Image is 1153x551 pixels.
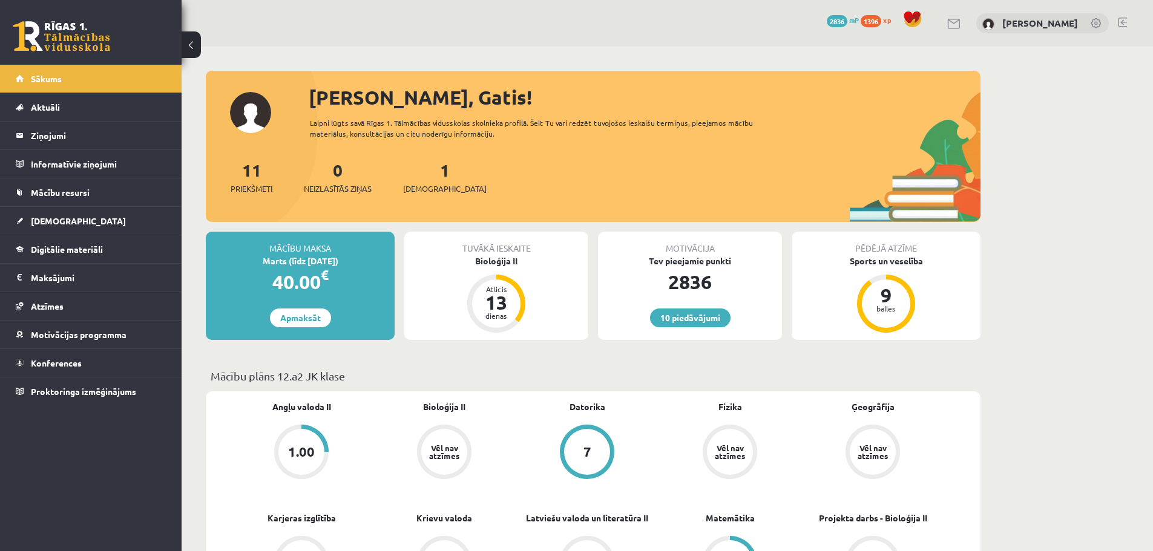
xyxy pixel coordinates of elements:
a: Bioloģija II Atlicis 13 dienas [404,255,588,334]
div: Marts (līdz [DATE]) [206,255,395,267]
a: Apmaksāt [270,308,331,327]
a: Datorika [570,400,605,413]
a: 2836 mP [827,15,859,25]
a: 1[DEMOGRAPHIC_DATA] [403,159,487,195]
a: Projekta darbs - Bioloģija II [819,512,927,524]
div: Pēdējā atzīme [792,232,981,255]
span: [DEMOGRAPHIC_DATA] [31,215,126,226]
span: Motivācijas programma [31,329,126,340]
a: Informatīvie ziņojumi [16,150,166,178]
a: Proktoringa izmēģinājums [16,377,166,405]
a: 11Priekšmeti [231,159,272,195]
a: Vēl nav atzīmes [659,425,801,481]
div: Sports un veselība [792,255,981,267]
a: [DEMOGRAPHIC_DATA] [16,207,166,235]
div: Atlicis [478,285,514,293]
legend: Informatīvie ziņojumi [31,150,166,178]
a: Konferences [16,349,166,377]
a: Digitālie materiāli [16,235,166,263]
span: 2836 [827,15,847,27]
a: Krievu valoda [416,512,472,524]
a: Mācību resursi [16,178,166,206]
a: [PERSON_NAME] [1002,17,1078,29]
div: Vēl nav atzīmes [713,444,747,460]
span: Mācību resursi [31,187,90,198]
a: 1396 xp [861,15,897,25]
span: [DEMOGRAPHIC_DATA] [403,183,487,195]
a: Matemātika [706,512,755,524]
a: Sākums [16,65,166,93]
span: Aktuāli [31,102,60,112]
a: 0Neizlasītās ziņas [304,159,372,195]
a: Bioloģija II [423,400,465,413]
a: Ģeogrāfija [852,400,895,413]
a: 10 piedāvājumi [650,308,731,327]
div: Vēl nav atzīmes [856,444,890,460]
a: Rīgas 1. Tālmācības vidusskola [13,21,110,51]
legend: Maksājumi [31,264,166,292]
span: Priekšmeti [231,183,272,195]
div: Tuvākā ieskaite [404,232,588,255]
div: Motivācija [598,232,782,255]
span: Konferences [31,357,82,368]
div: Mācību maksa [206,232,395,255]
div: 13 [478,293,514,312]
a: Angļu valoda II [272,400,331,413]
div: 40.00 [206,267,395,296]
span: Sākums [31,73,62,84]
a: Sports un veselība 9 balles [792,255,981,334]
div: 1.00 [288,445,315,458]
div: Tev pieejamie punkti [598,255,782,267]
span: Proktoringa izmēģinājums [31,386,136,397]
div: [PERSON_NAME], Gatis! [309,83,981,112]
img: Gatis Pormalis [982,18,994,30]
span: Neizlasītās ziņas [304,183,372,195]
span: 1396 [861,15,881,27]
a: Fizika [718,400,742,413]
a: Vēl nav atzīmes [801,425,944,481]
a: Motivācijas programma [16,321,166,348]
p: Mācību plāns 12.a2 JK klase [211,368,976,384]
div: 9 [868,285,904,305]
span: Atzīmes [31,301,64,311]
a: Ziņojumi [16,122,166,149]
a: Atzīmes [16,292,166,320]
a: 7 [516,425,659,481]
div: Laipni lūgts savā Rīgas 1. Tālmācības vidusskolas skolnieka profilā. Šeit Tu vari redzēt tuvojošo... [310,117,775,139]
a: Karjeras izglītība [268,512,336,524]
span: € [321,266,329,284]
legend: Ziņojumi [31,122,166,149]
a: 1.00 [230,425,373,481]
span: xp [883,15,891,25]
span: mP [849,15,859,25]
div: balles [868,305,904,312]
div: dienas [478,312,514,319]
a: Maksājumi [16,264,166,292]
div: 2836 [598,267,782,296]
a: Vēl nav atzīmes [373,425,516,481]
div: Bioloģija II [404,255,588,267]
div: Vēl nav atzīmes [427,444,461,460]
a: Aktuāli [16,93,166,121]
a: Latviešu valoda un literatūra II [526,512,648,524]
span: Digitālie materiāli [31,244,103,255]
div: 7 [583,445,591,458]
